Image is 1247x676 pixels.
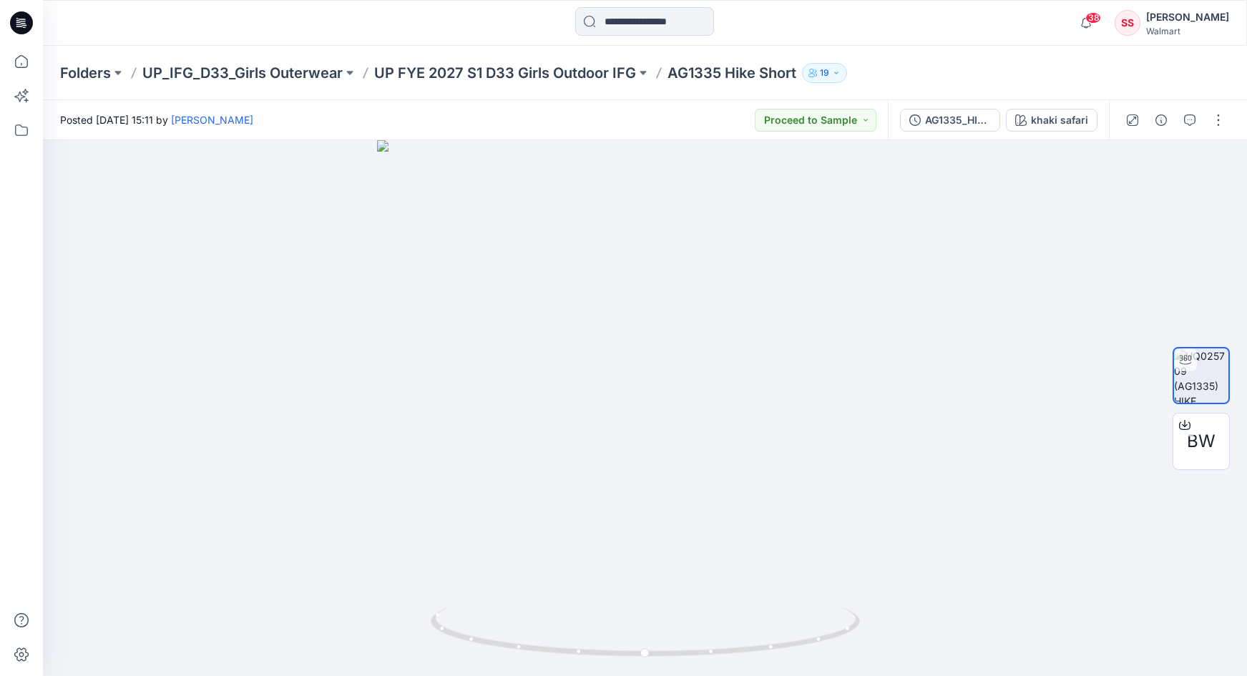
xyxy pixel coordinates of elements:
button: AG1335_HIKE SHORT_GV [900,109,1000,132]
span: BW [1187,428,1216,454]
div: Walmart [1146,26,1229,36]
a: Folders [60,63,111,83]
span: Posted [DATE] 15:11 by [60,112,253,127]
p: 19 [820,65,829,81]
div: SS [1115,10,1140,36]
span: 38 [1085,12,1101,24]
a: UP_IFG_D33_Girls Outerwear [142,63,343,83]
p: AG1335 Hike Short [667,63,796,83]
div: AG1335_HIKE SHORT_GV [925,112,991,128]
a: [PERSON_NAME] [171,114,253,126]
div: [PERSON_NAME] [1146,9,1229,26]
button: 19 [802,63,847,83]
button: Details [1150,109,1173,132]
a: UP FYE 2027 S1 D33 Girls Outdoor IFG [374,63,636,83]
img: HQ025709 (AG1335) HIKE SHORT_GV [1174,348,1228,403]
button: khaki safari [1006,109,1097,132]
div: khaki safari [1031,112,1088,128]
